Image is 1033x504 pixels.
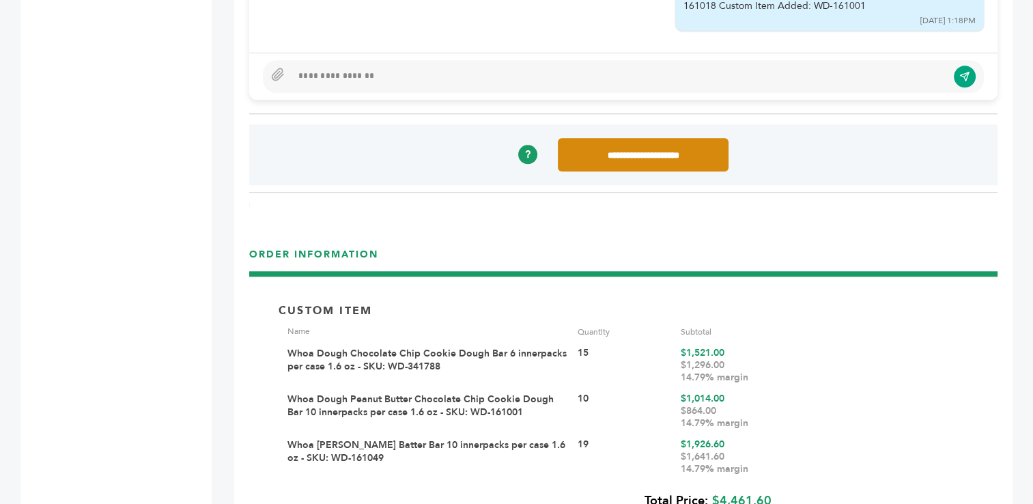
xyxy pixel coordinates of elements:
[681,347,774,384] div: $1,521.00
[518,145,537,164] a: ?
[249,248,997,272] h3: ORDER INFORMATION
[578,393,671,430] div: 10
[681,451,774,475] div: $1,641.60 14.79% margin
[920,15,976,27] div: [DATE] 1:18PM
[287,393,567,430] div: Whoa Dough Peanut Butter Chocolate Chip Cookie Dough Bar 10 innerpacks per case 1.6 oz - SKU: WD-...
[681,405,774,430] div: $864.00 14.79% margin
[578,347,671,384] div: 15
[287,326,567,338] div: Name
[279,303,372,318] p: Custom Item
[681,326,774,338] div: Subtotal
[681,438,774,475] div: $1,926.60
[578,438,671,475] div: 19
[681,359,774,384] div: $1,296.00 14.79% margin
[287,347,567,384] div: Whoa Dough Chocolate Chip Cookie Dough Bar 6 innerpacks per case 1.6 oz - SKU: WD-341788
[578,326,671,338] div: Quantity
[287,438,567,475] div: Whoa [PERSON_NAME] Batter Bar 10 innerpacks per case 1.6 oz - SKU: WD-161049
[681,393,774,430] div: $1,014.00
